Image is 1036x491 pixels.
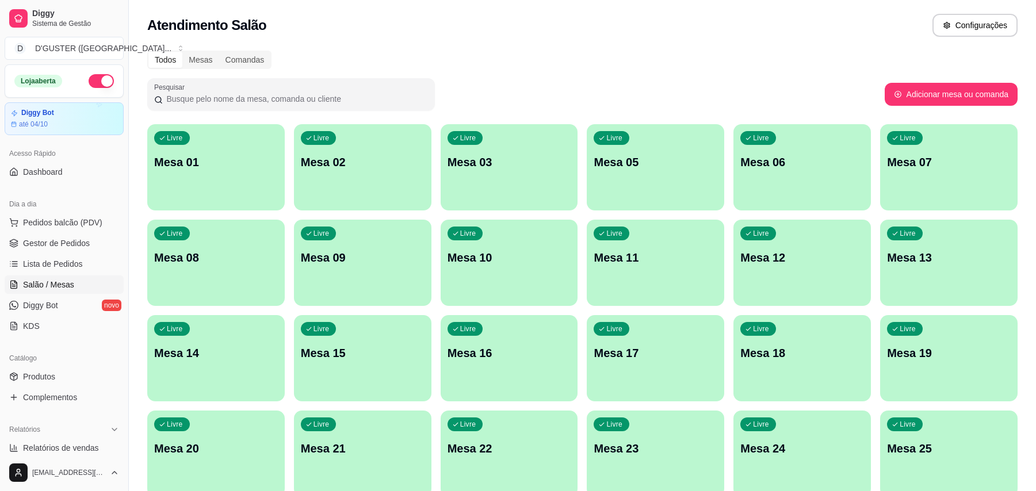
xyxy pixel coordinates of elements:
p: Livre [753,229,769,238]
span: Relatórios de vendas [23,442,99,454]
p: Livre [460,133,476,143]
p: Livre [606,133,622,143]
span: Gestor de Pedidos [23,237,90,249]
p: Mesa 01 [154,154,278,170]
div: Comandas [219,52,271,68]
p: Livre [753,420,769,429]
p: Livre [900,229,916,238]
a: Diggy Botnovo [5,296,124,314]
p: Livre [460,324,476,333]
p: Mesa 07 [887,154,1011,170]
a: Diggy Botaté 04/10 [5,102,124,135]
p: Mesa 16 [448,345,571,361]
span: KDS [23,320,40,332]
div: Todos [148,52,182,68]
article: até 04/10 [19,120,48,129]
button: Configurações [932,14,1018,37]
h2: Atendimento Salão [147,16,266,34]
button: LivreMesa 07 [880,124,1018,210]
button: LivreMesa 12 [733,220,871,306]
p: Mesa 13 [887,250,1011,266]
p: Mesa 10 [448,250,571,266]
a: KDS [5,317,124,335]
button: Adicionar mesa ou comanda [885,83,1018,106]
p: Livre [314,324,330,333]
button: LivreMesa 18 [733,315,871,401]
p: Mesa 09 [301,250,425,266]
a: Salão / Mesas [5,275,124,294]
p: Mesa 11 [594,250,717,266]
button: LivreMesa 14 [147,315,285,401]
a: Relatórios de vendas [5,439,124,457]
div: Acesso Rápido [5,144,124,163]
a: Gestor de Pedidos [5,234,124,252]
p: Livre [753,133,769,143]
p: Livre [606,420,622,429]
p: Mesa 02 [301,154,425,170]
span: Dashboard [23,166,63,178]
p: Livre [900,324,916,333]
button: LivreMesa 19 [880,315,1018,401]
article: Diggy Bot [21,109,54,117]
button: LivreMesa 09 [294,220,431,306]
p: Livre [900,420,916,429]
p: Mesa 17 [594,345,717,361]
p: Livre [314,229,330,238]
a: Produtos [5,367,124,386]
button: LivreMesa 05 [587,124,724,210]
p: Mesa 22 [448,440,571,457]
p: Livre [167,324,183,333]
button: LivreMesa 10 [441,220,578,306]
div: Loja aberta [14,75,62,87]
p: Livre [606,229,622,238]
button: [EMAIL_ADDRESS][DOMAIN_NAME] [5,459,124,486]
div: D'GUSTER ([GEOGRAPHIC_DATA] ... [35,43,171,54]
button: LivreMesa 01 [147,124,285,210]
button: LivreMesa 17 [587,315,724,401]
span: Lista de Pedidos [23,258,83,270]
div: Catálogo [5,349,124,367]
input: Pesquisar [163,93,428,105]
span: Diggy [32,9,119,19]
span: [EMAIL_ADDRESS][DOMAIN_NAME] [32,468,105,477]
a: DiggySistema de Gestão [5,5,124,32]
p: Livre [753,324,769,333]
p: Livre [167,229,183,238]
span: Salão / Mesas [23,279,74,290]
p: Livre [460,229,476,238]
p: Mesa 18 [740,345,864,361]
p: Mesa 24 [740,440,864,457]
span: Complementos [23,392,77,403]
a: Dashboard [5,163,124,181]
p: Livre [606,324,622,333]
p: Mesa 19 [887,345,1011,361]
p: Mesa 20 [154,440,278,457]
div: Dia a dia [5,195,124,213]
span: Sistema de Gestão [32,19,119,28]
p: Mesa 15 [301,345,425,361]
button: LivreMesa 15 [294,315,431,401]
p: Mesa 12 [740,250,864,266]
p: Mesa 08 [154,250,278,266]
button: LivreMesa 06 [733,124,871,210]
label: Pesquisar [154,82,189,92]
p: Livre [460,420,476,429]
p: Mesa 03 [448,154,571,170]
span: Produtos [23,371,55,382]
p: Mesa 21 [301,440,425,457]
button: Alterar Status [89,74,114,88]
span: Relatórios [9,425,40,434]
p: Mesa 06 [740,154,864,170]
p: Mesa 25 [887,440,1011,457]
button: LivreMesa 08 [147,220,285,306]
div: Mesas [182,52,219,68]
button: LivreMesa 03 [441,124,578,210]
a: Lista de Pedidos [5,255,124,273]
span: Diggy Bot [23,300,58,311]
span: D [14,43,26,54]
p: Livre [900,133,916,143]
p: Livre [167,420,183,429]
span: Pedidos balcão (PDV) [23,217,102,228]
p: Mesa 14 [154,345,278,361]
p: Livre [314,133,330,143]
